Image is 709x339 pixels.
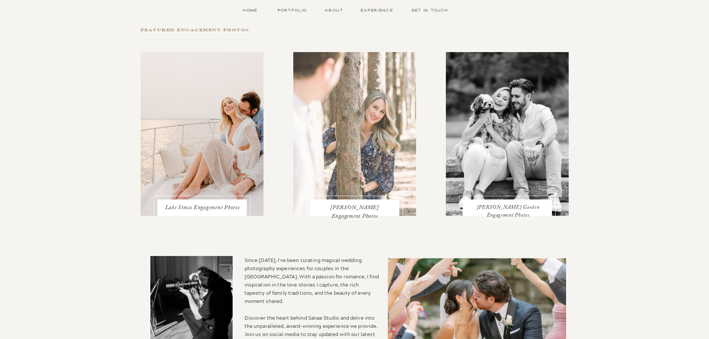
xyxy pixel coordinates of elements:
a: Get in Touch [409,7,450,13]
a: Experience [359,7,395,13]
h3: [PERSON_NAME] Garden Engagement Photos [468,204,549,211]
a: Home [239,7,262,13]
a: Portfolio [276,7,309,13]
h3: [PERSON_NAME] Engagement Photos [318,204,391,211]
h3: Lake Simco Engagement Photos [163,204,242,211]
a: About [323,7,345,13]
h2: Featured Engagement Photos [141,26,327,34]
